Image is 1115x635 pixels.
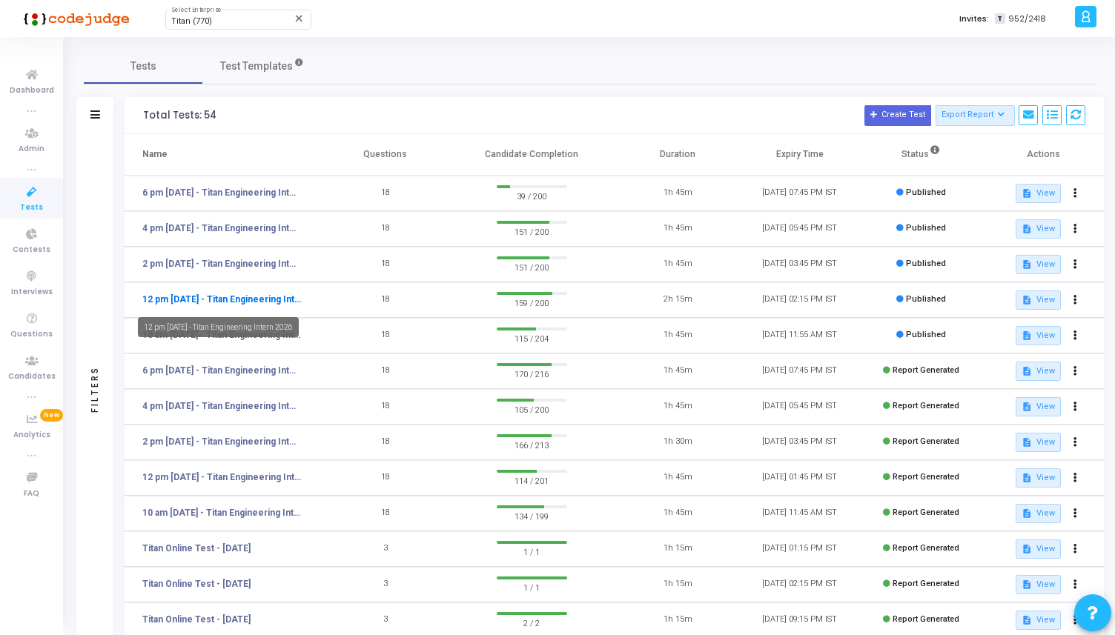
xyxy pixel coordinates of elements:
span: Candidates [8,370,56,383]
td: [DATE] 05:45 PM IST [738,211,860,247]
button: View [1016,290,1061,310]
span: Report Generated [893,508,959,517]
div: 12 pm [DATE] - Titan Engineering Intern 2026 [138,317,299,337]
button: Export Report [936,105,1015,126]
span: 134 / 199 [497,508,567,523]
span: Test Templates [220,59,293,74]
th: Name [125,134,325,176]
td: 18 [325,353,446,389]
span: Titan (770) [171,16,212,26]
th: Questions [325,134,446,176]
span: Dashboard [10,84,54,97]
td: 1h 45m [617,389,738,425]
button: View [1016,504,1061,523]
td: 18 [325,211,446,247]
span: T [995,13,1005,24]
span: 952/2418 [1008,13,1046,25]
td: 3 [325,531,446,567]
a: Titan Online Test - [DATE] [142,613,251,626]
span: Report Generated [893,543,959,553]
a: 2 pm [DATE] - Titan Engineering Intern 2026 [142,257,302,270]
span: Report Generated [893,365,959,375]
span: Report Generated [893,614,959,624]
span: 39 / 200 [497,188,567,203]
td: 2h 15m [617,282,738,318]
span: Report Generated [893,401,959,410]
mat-icon: description [1022,224,1032,234]
td: 18 [325,460,446,496]
mat-icon: description [1022,508,1032,519]
td: 18 [325,247,446,282]
a: 12 pm [DATE] - Titan Engineering Intern 2026 [142,471,302,484]
span: Published [906,187,946,197]
td: 18 [325,496,446,531]
span: 151 / 200 [497,259,567,274]
td: 18 [325,176,446,211]
a: 12 pm [DATE] - Titan Engineering Intern 2026 [142,293,302,306]
a: Titan Online Test - [DATE] [142,577,251,591]
td: 1h 45m [617,318,738,353]
label: Invites: [959,13,989,25]
button: View [1016,219,1061,239]
td: 1h 45m [617,496,738,531]
th: Expiry Time [738,134,860,176]
div: Filters [88,307,102,471]
td: 1h 30m [617,425,738,460]
td: 1h 45m [617,211,738,247]
mat-icon: description [1022,579,1032,590]
span: Report Generated [893,436,959,446]
td: 3 [325,567,446,602]
button: View [1016,326,1061,345]
span: Published [906,223,946,233]
th: Duration [617,134,738,176]
td: 1h 15m [617,531,738,567]
td: [DATE] 07:45 PM IST [738,176,860,211]
mat-icon: description [1022,295,1032,305]
td: [DATE] 11:45 AM IST [738,496,860,531]
img: logo [19,4,130,33]
td: [DATE] 01:45 PM IST [738,460,860,496]
span: 159 / 200 [497,295,567,310]
button: View [1016,184,1061,203]
td: [DATE] 11:55 AM IST [738,318,860,353]
td: 18 [325,389,446,425]
span: Interviews [11,286,53,299]
span: 114 / 201 [497,473,567,488]
mat-icon: description [1022,330,1032,341]
button: View [1016,255,1061,274]
span: Published [906,330,946,339]
th: Actions [982,134,1104,176]
mat-icon: description [1022,473,1032,483]
span: 2 / 2 [497,615,567,630]
td: 1h 15m [617,567,738,602]
span: 1 / 1 [497,579,567,594]
td: [DATE] 07:45 PM IST [738,353,860,389]
mat-icon: description [1022,615,1032,625]
td: 18 [325,318,446,353]
mat-icon: description [1022,259,1032,270]
span: Admin [19,143,44,156]
button: View [1016,433,1061,452]
mat-icon: description [1022,188,1032,199]
mat-icon: description [1022,544,1032,554]
td: [DATE] 02:15 PM IST [738,282,860,318]
span: 105 / 200 [497,402,567,416]
button: View [1016,575,1061,594]
mat-icon: description [1022,402,1032,412]
a: 6 pm [DATE] - Titan Engineering Intern 2026 [142,186,302,199]
mat-icon: description [1022,437,1032,448]
td: 1h 45m [617,353,738,389]
td: 1h 45m [617,176,738,211]
span: Report Generated [893,472,959,482]
span: Tests [130,59,156,74]
span: Report Generated [893,579,959,588]
a: 10 am [DATE] - Titan Engineering Intern 2026 [142,506,302,519]
th: Status [861,134,982,176]
a: 2 pm [DATE] - Titan Engineering Intern 2026 [142,435,302,448]
span: New [40,409,63,422]
a: Titan Online Test - [DATE] [142,542,251,555]
th: Candidate Completion [446,134,617,176]
span: 115 / 204 [497,330,567,345]
td: [DATE] 03:45 PM IST [738,247,860,282]
span: 151 / 200 [497,224,567,239]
